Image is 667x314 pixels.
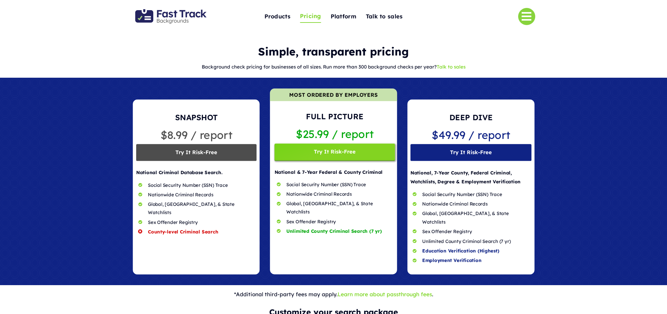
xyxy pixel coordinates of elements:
[300,10,321,23] a: Pricing
[437,64,466,70] a: Talk to sales
[338,291,432,298] a: Learn more about passthrough fees
[265,45,409,58] b: imple, transparent pricing
[264,12,290,22] span: Products
[300,11,321,21] span: Pricing
[132,290,535,299] p: *Additional third-party fees may apply. .
[518,8,535,25] a: Link to #
[331,12,356,22] span: Platform
[135,9,206,24] img: Fast Track Backgrounds Logo
[258,45,265,58] strong: S
[135,9,206,15] a: Fast Track Backgrounds Logo
[331,10,356,23] a: Platform
[366,10,403,23] a: Talk to sales
[233,1,435,32] nav: One Page
[202,64,437,70] span: Background check pricing for businesses of all sizes. Run more than 300 background checks per year?
[366,12,403,22] span: Talk to sales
